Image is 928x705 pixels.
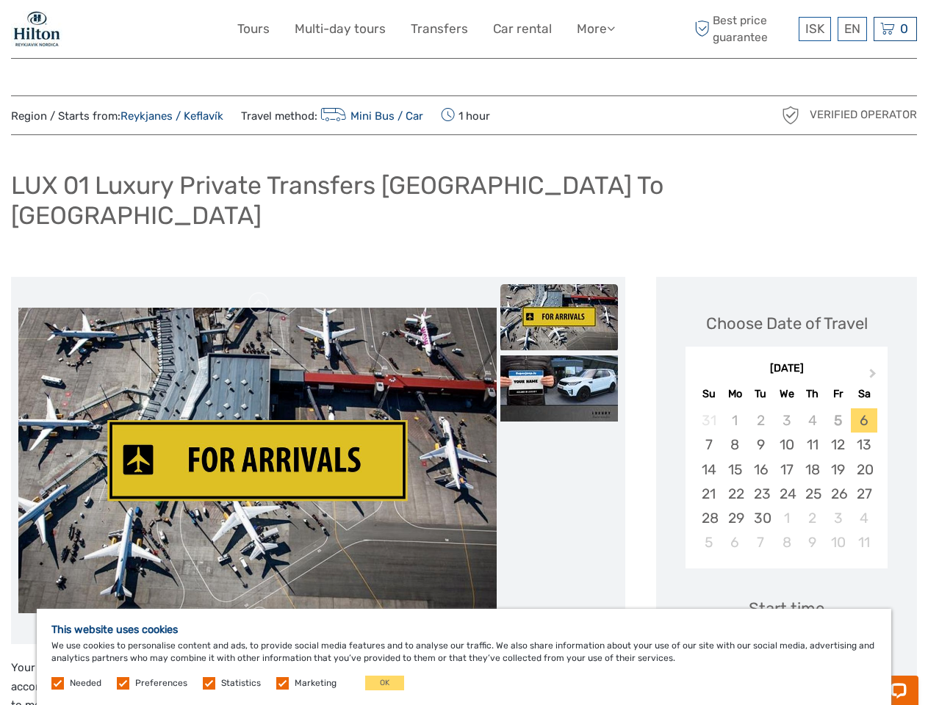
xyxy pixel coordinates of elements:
div: Choose Thursday, September 25th, 2025 [799,482,825,506]
div: Choose Monday, September 8th, 2025 [722,433,748,457]
div: Choose Saturday, September 27th, 2025 [851,482,877,506]
div: Choose Tuesday, September 9th, 2025 [748,433,774,457]
div: Choose Sunday, September 28th, 2025 [696,506,722,530]
div: Choose Wednesday, September 24th, 2025 [774,482,799,506]
img: d17cabca94be4cdf9a944f0c6cf5d444_slider_thumbnail.jpg [500,284,618,350]
div: Choose Friday, October 3rd, 2025 [825,506,851,530]
img: 16fb447c7d50440eaa484c9a0dbf045b_slider_thumbnail.jpeg [500,355,618,422]
div: Choose Thursday, October 2nd, 2025 [799,506,825,530]
img: d17cabca94be4cdf9a944f0c6cf5d444_main_slider.jpg [18,308,497,614]
div: Choose Friday, September 19th, 2025 [825,458,851,482]
div: Tu [748,384,774,404]
div: Choose Monday, September 22nd, 2025 [722,482,748,506]
div: Choose Saturday, October 4th, 2025 [851,506,877,530]
div: Th [799,384,825,404]
div: Fr [825,384,851,404]
div: Not available Monday, September 1st, 2025 [722,408,748,433]
div: Choose Monday, September 15th, 2025 [722,458,748,482]
img: verified_operator_grey_128.png [779,104,802,127]
div: Choose Saturday, October 11th, 2025 [851,530,877,554]
a: Reykjanes / Keflavík [121,109,223,123]
span: 1 hour [441,105,490,126]
div: month 2025-09 [690,408,882,554]
span: Best price guarantee [691,12,795,45]
div: We [774,384,799,404]
img: 1846-e7c6c28a-36f7-44b6-aaf6-bfd1581794f2_logo_small.jpg [11,11,62,47]
span: Travel method: [241,105,423,126]
div: Choose Wednesday, October 1st, 2025 [774,506,799,530]
div: Choose Thursday, September 18th, 2025 [799,458,825,482]
div: Choose Thursday, October 9th, 2025 [799,530,825,554]
div: Choose Sunday, September 7th, 2025 [696,433,722,457]
div: Choose Friday, September 26th, 2025 [825,482,851,506]
h1: LUX 01 Luxury Private Transfers [GEOGRAPHIC_DATA] To [GEOGRAPHIC_DATA] [11,170,917,230]
span: Region / Starts from: [11,109,223,124]
h5: This website uses cookies [51,623,877,636]
div: Sa [851,384,877,404]
a: Car rental [493,18,552,40]
div: [DATE] [686,361,888,377]
span: 0 [898,21,910,36]
a: Multi-day tours [295,18,386,40]
div: Choose Friday, September 12th, 2025 [825,433,851,457]
div: Choose Tuesday, September 30th, 2025 [748,506,774,530]
div: Choose Date of Travel [706,312,868,335]
p: Chat now [21,26,166,37]
button: Next Month [863,365,886,388]
div: Choose Saturday, September 13th, 2025 [851,433,877,457]
div: Choose Tuesday, September 16th, 2025 [748,458,774,482]
label: Needed [70,677,101,690]
div: Choose Thursday, September 11th, 2025 [799,433,825,457]
div: EN [838,17,867,41]
label: Preferences [135,677,187,690]
a: More [577,18,615,40]
div: Mo [722,384,748,404]
button: OK [365,676,404,690]
div: Choose Saturday, September 6th, 2025 [851,408,877,433]
div: Choose Wednesday, September 17th, 2025 [774,458,799,482]
div: Choose Monday, September 29th, 2025 [722,506,748,530]
div: Not available Sunday, August 31st, 2025 [696,408,722,433]
div: Not available Tuesday, September 2nd, 2025 [748,408,774,433]
div: Not available Friday, September 5th, 2025 [825,408,851,433]
span: Verified Operator [810,107,917,123]
div: Choose Wednesday, October 8th, 2025 [774,530,799,554]
div: Choose Wednesday, September 10th, 2025 [774,433,799,457]
div: Choose Tuesday, October 7th, 2025 [748,530,774,554]
div: Choose Friday, October 10th, 2025 [825,530,851,554]
div: Not available Thursday, September 4th, 2025 [799,408,825,433]
span: ISK [805,21,824,36]
div: Not available Wednesday, September 3rd, 2025 [774,408,799,433]
button: Open LiveChat chat widget [169,23,187,40]
div: Choose Saturday, September 20th, 2025 [851,458,877,482]
div: Choose Sunday, September 21st, 2025 [696,482,722,506]
label: Statistics [221,677,261,690]
div: Choose Sunday, October 5th, 2025 [696,530,722,554]
div: We use cookies to personalise content and ads, to provide social media features and to analyse ou... [37,609,891,705]
a: Transfers [411,18,468,40]
div: Start time [749,597,824,620]
div: Choose Monday, October 6th, 2025 [722,530,748,554]
a: Tours [237,18,270,40]
div: Choose Sunday, September 14th, 2025 [696,458,722,482]
div: Su [696,384,722,404]
a: Mini Bus / Car [317,109,423,123]
div: Choose Tuesday, September 23rd, 2025 [748,482,774,506]
label: Marketing [295,677,337,690]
